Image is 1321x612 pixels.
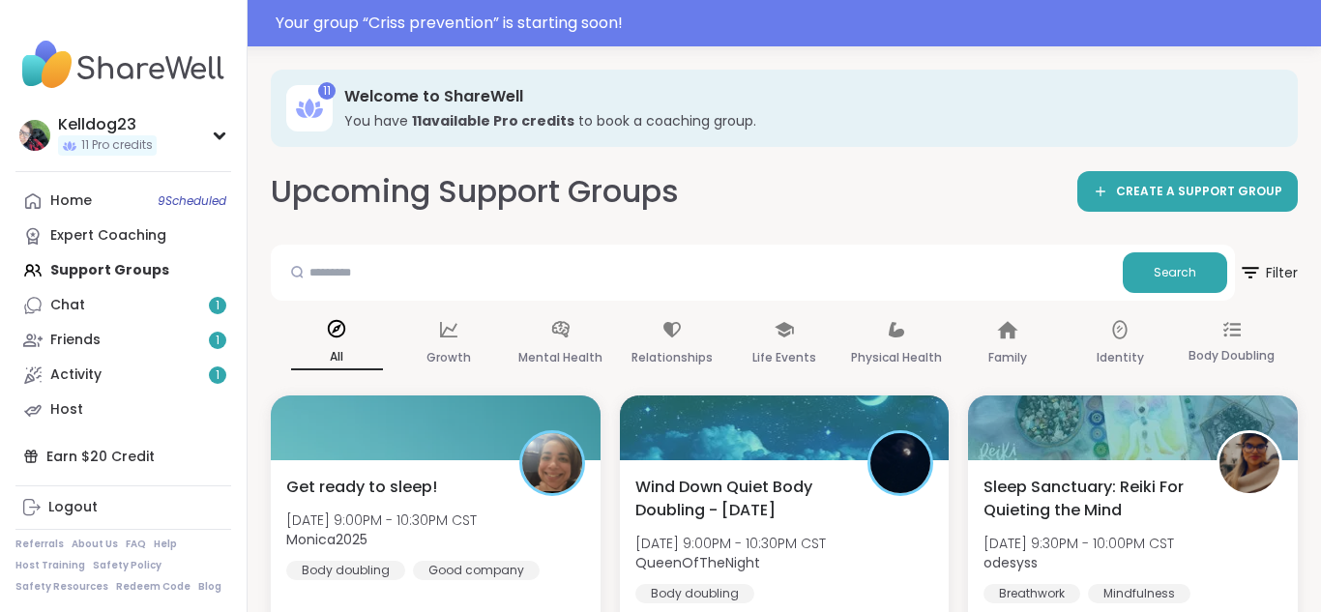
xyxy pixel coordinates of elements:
[216,333,220,349] span: 1
[1189,344,1275,367] p: Body Doubling
[116,580,191,594] a: Redeem Code
[72,538,118,551] a: About Us
[15,490,231,525] a: Logout
[276,12,1309,35] div: Your group “ Criss prevention ” is starting soon!
[983,553,1038,572] b: odesyss
[50,226,166,246] div: Expert Coaching
[15,559,85,572] a: Host Training
[518,346,602,369] p: Mental Health
[426,346,471,369] p: Growth
[318,82,336,100] div: 11
[126,538,146,551] a: FAQ
[413,561,540,580] div: Good company
[635,534,826,553] span: [DATE] 9:00PM - 10:30PM CST
[15,323,231,358] a: Friends1
[50,331,101,350] div: Friends
[1077,171,1298,212] a: CREATE A SUPPORT GROUP
[291,345,383,370] p: All
[635,553,760,572] b: QueenOfTheNight
[93,559,161,572] a: Safety Policy
[15,184,231,219] a: Home9Scheduled
[870,433,930,493] img: QueenOfTheNight
[983,476,1195,522] span: Sleep Sanctuary: Reiki For Quieting the Mind
[286,476,437,499] span: Get ready to sleep!
[1219,433,1279,493] img: odesyss
[216,298,220,314] span: 1
[15,393,231,427] a: Host
[15,439,231,474] div: Earn $20 Credit
[15,219,231,253] a: Expert Coaching
[752,346,816,369] p: Life Events
[344,86,1271,107] h3: Welcome to ShareWell
[631,346,713,369] p: Relationships
[344,111,1271,131] h3: You have to book a coaching group.
[522,433,582,493] img: Monica2025
[81,137,153,154] span: 11 Pro credits
[1239,249,1298,296] span: Filter
[19,120,50,151] img: Kelldog23
[50,296,85,315] div: Chat
[216,367,220,384] span: 1
[50,191,92,211] div: Home
[635,476,847,522] span: Wind Down Quiet Body Doubling - [DATE]
[1154,264,1196,281] span: Search
[15,288,231,323] a: Chat1
[635,584,754,603] div: Body doubling
[58,114,157,135] div: Kelldog23
[271,170,679,214] h2: Upcoming Support Groups
[412,111,574,131] b: 11 available Pro credit s
[983,584,1080,603] div: Breathwork
[1123,252,1227,293] button: Search
[286,530,367,549] b: Monica2025
[1116,184,1282,200] span: CREATE A SUPPORT GROUP
[988,346,1027,369] p: Family
[50,400,83,420] div: Host
[851,346,942,369] p: Physical Health
[15,31,231,99] img: ShareWell Nav Logo
[158,193,226,209] span: 9 Scheduled
[1088,584,1190,603] div: Mindfulness
[1097,346,1144,369] p: Identity
[154,538,177,551] a: Help
[1239,245,1298,301] button: Filter
[983,534,1174,553] span: [DATE] 9:30PM - 10:00PM CST
[50,365,102,385] div: Activity
[198,580,221,594] a: Blog
[48,498,98,517] div: Logout
[286,510,477,530] span: [DATE] 9:00PM - 10:30PM CST
[15,580,108,594] a: Safety Resources
[15,538,64,551] a: Referrals
[15,358,231,393] a: Activity1
[286,561,405,580] div: Body doubling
